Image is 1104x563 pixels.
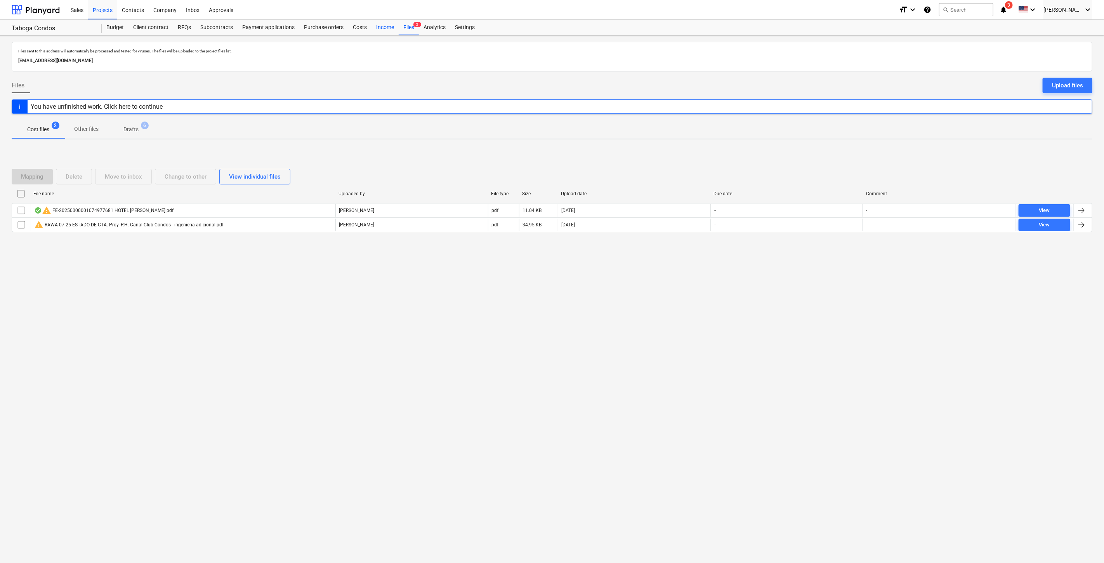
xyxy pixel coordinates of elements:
[419,20,450,35] a: Analytics
[339,222,374,228] p: [PERSON_NAME]
[42,206,51,215] span: warning
[27,125,49,134] p: Cost files
[74,125,99,133] p: Other files
[561,208,575,213] div: [DATE]
[714,222,717,228] span: -
[18,57,1086,65] p: [EMAIL_ADDRESS][DOMAIN_NAME]
[522,208,542,213] div: 11.04 KB
[18,49,1086,54] p: Files sent to this address will automatically be processed and tested for viruses. The files will...
[52,122,59,129] span: 2
[299,20,348,35] a: Purchase orders
[31,103,163,110] div: You have unfinished work. Click here to continue
[141,122,149,129] span: 6
[522,191,555,196] div: Size
[219,169,290,184] button: View individual files
[1005,1,1013,9] span: 3
[1039,221,1050,229] div: View
[943,7,949,13] span: search
[522,222,542,228] div: 34.95 KB
[866,208,867,213] div: -
[1019,219,1070,231] button: View
[399,20,419,35] a: Files2
[1039,206,1050,215] div: View
[1019,204,1070,217] button: View
[1065,526,1104,563] iframe: Chat Widget
[714,207,717,214] span: -
[33,191,332,196] div: File name
[561,191,707,196] div: Upload date
[1028,5,1037,14] i: keyboard_arrow_down
[196,20,238,35] a: Subcontracts
[1000,5,1007,14] i: notifications
[12,24,92,33] div: Taboga Condos
[123,125,139,134] p: Drafts
[1065,526,1104,563] div: Widget de chat
[491,222,498,228] div: pdf
[413,22,421,27] span: 2
[102,20,128,35] a: Budget
[173,20,196,35] a: RFQs
[34,220,43,229] span: warning
[1043,7,1082,13] span: [PERSON_NAME]
[908,5,917,14] i: keyboard_arrow_down
[866,191,1012,196] div: Comment
[338,191,485,196] div: Uploaded by
[1083,5,1092,14] i: keyboard_arrow_down
[491,208,498,213] div: pdf
[339,207,374,214] p: [PERSON_NAME]
[371,20,399,35] a: Income
[1043,78,1092,93] button: Upload files
[713,191,860,196] div: Due date
[238,20,299,35] a: Payment applications
[348,20,371,35] a: Costs
[399,20,419,35] div: Files
[34,206,174,215] div: FE-20250000001074977681 HOTEL [PERSON_NAME].pdf
[923,5,931,14] i: Knowledge base
[128,20,173,35] a: Client contract
[34,207,42,214] div: OCR finished
[1052,80,1083,90] div: Upload files
[866,222,867,228] div: -
[450,20,479,35] a: Settings
[561,222,575,228] div: [DATE]
[34,220,224,229] div: RAWA-07-25 ESTADO DE CTA. Proy. P.H. Canal Club Condos - ingenieria adicional.pdf
[939,3,993,16] button: Search
[491,191,516,196] div: File type
[229,172,281,182] div: View individual files
[899,5,908,14] i: format_size
[12,81,24,90] span: Files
